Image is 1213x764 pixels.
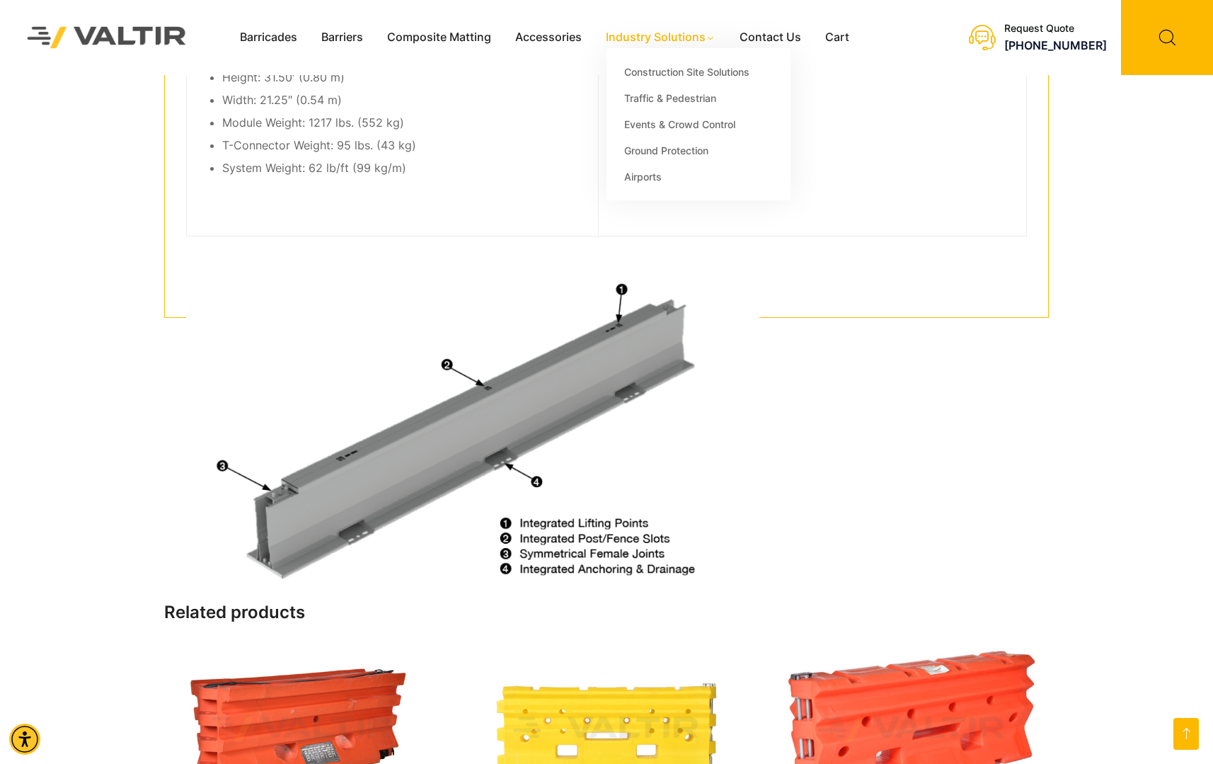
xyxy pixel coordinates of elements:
[11,10,203,64] img: Valtir Rentals
[1173,718,1199,750] a: Open this option
[606,137,791,164] a: Ground Protection
[728,27,813,48] a: Contact Us
[606,59,791,85] a: Construction Site Solutions
[606,85,791,111] a: Traffic & Pedestrian
[222,111,591,134] li: Module Weight: 1217 lbs. (552 kg)
[1004,38,1107,52] a: call (888) 496-3625
[222,134,591,156] li: T-Connector Weight: 95 lbs. (43 kg)
[813,27,861,48] a: Cart
[228,27,309,48] a: Barricades
[375,27,503,48] a: Composite Matting
[606,164,791,190] a: Airports
[1004,23,1107,35] div: Request Quote
[164,603,1049,623] h2: Related products
[222,66,591,89] li: Height: 31.50′ (0.80 m)
[606,111,791,137] a: Events & Crowd Control
[222,89,591,111] li: Width: 21.25″ (0.54 m)
[9,724,40,755] div: Accessibility Menu
[503,27,594,48] a: Accessories
[309,27,375,48] a: Barriers
[594,27,728,48] a: Industry Solutions
[222,156,591,179] li: System Weight: 62 lb/ft (99 kg/m)
[186,251,759,592] img: Diagram of a structural component with labeled features: integrated lifting points, post/fence sl...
